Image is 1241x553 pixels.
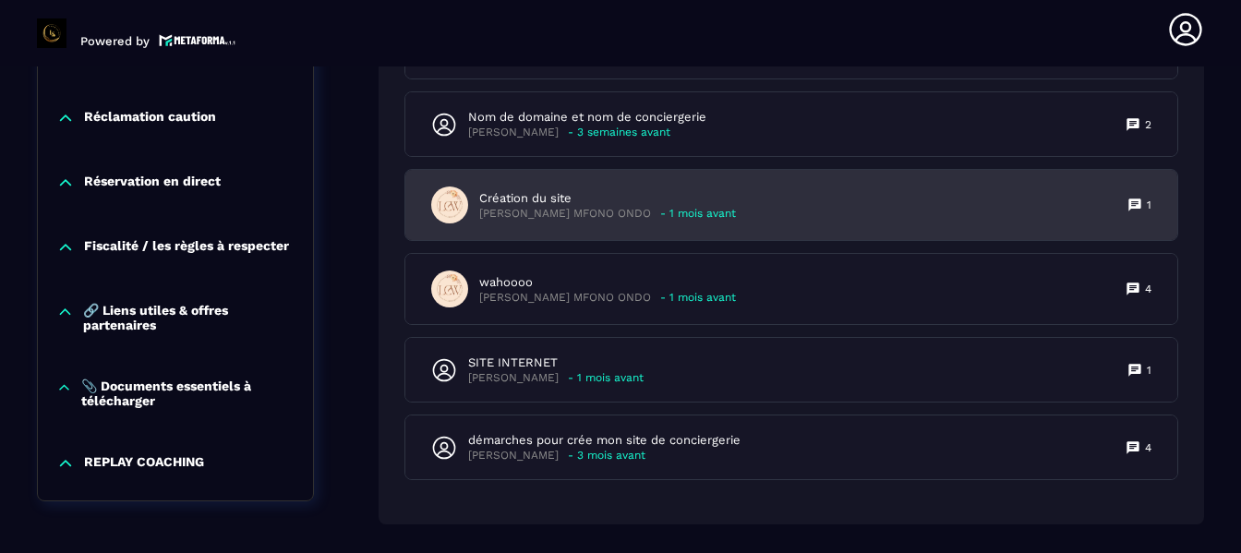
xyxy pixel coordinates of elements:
p: 4 [1145,282,1151,296]
p: 1 [1147,363,1151,378]
p: [PERSON_NAME] MFONO ONDO [479,291,651,305]
p: Powered by [80,34,150,48]
p: [PERSON_NAME] [468,371,559,385]
img: logo-branding [37,18,66,48]
p: Création du site [479,190,736,207]
p: Fiscalité / les règles à respecter [84,238,289,257]
p: 2 [1145,117,1151,132]
p: 🔗 Liens utiles & offres partenaires [83,303,295,332]
p: - 1 mois avant [660,207,736,221]
p: 4 [1145,440,1151,455]
p: - 3 mois avant [568,449,645,463]
p: Réservation en direct [84,174,221,192]
p: - 1 mois avant [660,291,736,305]
p: SITE INTERNET [468,355,644,371]
p: [PERSON_NAME] MFONO ONDO [479,207,651,221]
p: [PERSON_NAME] [468,449,559,463]
p: REPLAY COACHING [84,454,204,473]
p: [PERSON_NAME] [468,126,559,139]
p: Réclamation caution [84,109,216,127]
p: 1 [1147,198,1151,212]
p: démarches pour crée mon site de conciergerie [468,432,741,449]
p: Nom de domaine et nom de conciergerie [468,109,706,126]
img: logo [159,32,236,48]
p: 📎 Documents essentiels à télécharger [81,379,295,408]
p: - 3 semaines avant [568,126,670,139]
p: wahoooo [479,274,736,291]
p: - 1 mois avant [568,371,644,385]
